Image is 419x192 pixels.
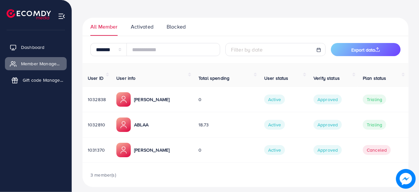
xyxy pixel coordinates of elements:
[396,169,416,189] img: image
[363,75,386,81] span: Plan status
[363,120,386,130] span: trialing
[231,46,263,53] span: Filter by date
[198,121,209,128] span: 18.73
[264,95,285,104] span: Active
[5,57,67,70] a: Member Management
[264,145,285,155] span: Active
[314,95,342,104] span: Approved
[88,147,105,153] span: 1031370
[134,96,170,103] p: [PERSON_NAME]
[88,96,106,103] span: 1032838
[131,23,153,31] span: Activated
[5,74,67,87] a: Gift code Management
[198,147,201,153] span: 0
[116,75,135,81] span: User info
[264,120,285,130] span: Active
[7,9,51,19] img: logo
[351,47,380,53] span: Export data
[167,23,186,31] span: Blocked
[88,121,105,128] span: 1032810
[90,172,116,178] span: 3 member(s)
[90,23,118,31] span: All Member
[363,95,386,104] span: trialing
[21,44,44,51] span: Dashboard
[331,43,401,56] button: Export data
[363,145,391,155] span: canceled
[88,75,104,81] span: User ID
[198,96,201,103] span: 0
[314,120,342,130] span: Approved
[134,146,170,154] p: [PERSON_NAME]
[58,12,65,20] img: menu
[116,117,131,132] img: ic-member-manager.00abd3e0.svg
[134,121,149,129] p: ABLAA
[5,41,67,54] a: Dashboard
[314,75,340,81] span: Verify status
[23,77,63,83] span: Gift code Management
[21,60,62,67] span: Member Management
[314,145,342,155] span: Approved
[264,75,289,81] span: User status
[116,143,131,157] img: ic-member-manager.00abd3e0.svg
[116,92,131,107] img: ic-member-manager.00abd3e0.svg
[198,75,229,81] span: Total spending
